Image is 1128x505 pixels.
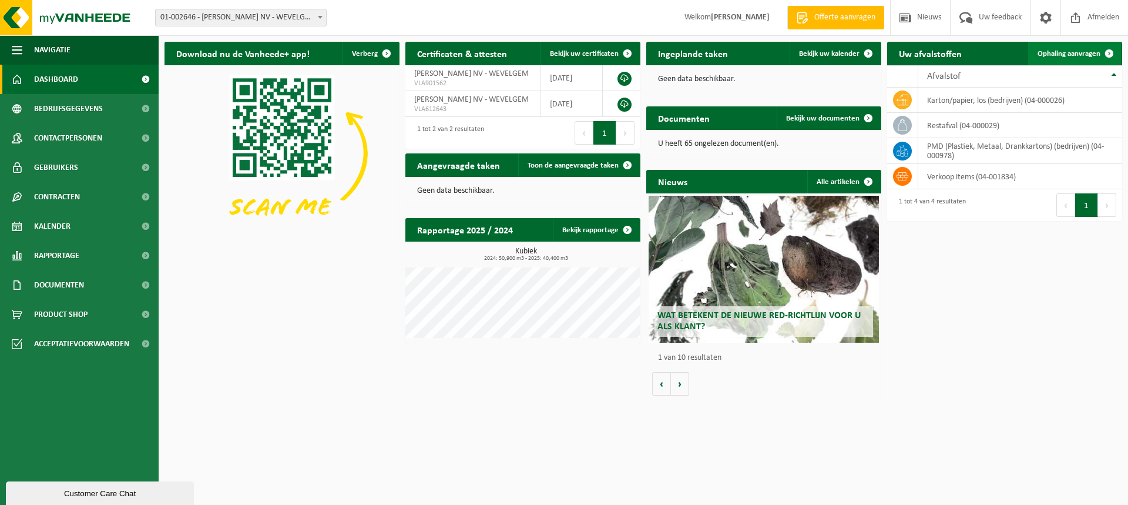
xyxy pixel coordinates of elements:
[657,311,861,332] span: Wat betekent de nieuwe RED-richtlijn voor u als klant?
[405,153,512,176] h2: Aangevraagde taken
[541,65,603,91] td: [DATE]
[811,12,878,24] span: Offerte aanvragen
[649,196,879,343] a: Wat betekent de nieuwe RED-richtlijn voor u als klant?
[411,256,640,262] span: 2024: 50,900 m3 - 2025: 40,400 m3
[550,50,619,58] span: Bekijk uw certificaten
[411,248,640,262] h3: Kubiek
[405,42,519,65] h2: Certificaten & attesten
[918,88,1122,113] td: karton/papier, los (bedrijven) (04-000026)
[34,212,70,241] span: Kalender
[34,94,103,123] span: Bedrijfsgegevens
[1098,193,1116,217] button: Next
[164,65,399,242] img: Download de VHEPlus App
[658,354,875,362] p: 1 van 10 resultaten
[34,241,79,270] span: Rapportage
[414,95,529,104] span: [PERSON_NAME] NV - WEVELGEM
[927,72,961,81] span: Afvalstof
[343,42,398,65] button: Verberg
[711,13,770,22] strong: [PERSON_NAME]
[34,153,78,182] span: Gebruikers
[787,6,884,29] a: Offerte aanvragen
[540,42,639,65] a: Bekijk uw certificaten
[658,140,869,148] p: U heeft 65 ongelezen document(en).
[1028,42,1121,65] a: Ophaling aanvragen
[777,106,880,130] a: Bekijk uw documenten
[34,270,84,300] span: Documenten
[6,479,196,505] iframe: chat widget
[918,164,1122,189] td: verkoop items (04-001834)
[414,105,532,114] span: VLA612643
[34,123,102,153] span: Contactpersonen
[646,170,699,193] h2: Nieuws
[807,170,880,193] a: Alle artikelen
[646,106,721,129] h2: Documenten
[575,121,593,145] button: Previous
[1038,50,1100,58] span: Ophaling aanvragen
[918,138,1122,164] td: PMD (Plastiek, Metaal, Drankkartons) (bedrijven) (04-000978)
[553,218,639,242] a: Bekijk rapportage
[34,35,70,65] span: Navigatie
[34,182,80,212] span: Contracten
[528,162,619,169] span: Toon de aangevraagde taken
[414,79,532,88] span: VLA901562
[786,115,860,122] span: Bekijk uw documenten
[34,65,78,94] span: Dashboard
[799,50,860,58] span: Bekijk uw kalender
[646,42,740,65] h2: Ingeplande taken
[417,187,629,195] p: Geen data beschikbaar.
[164,42,321,65] h2: Download nu de Vanheede+ app!
[671,372,689,396] button: Volgende
[541,91,603,117] td: [DATE]
[34,300,88,329] span: Product Shop
[658,75,869,83] p: Geen data beschikbaar.
[593,121,616,145] button: 1
[155,9,327,26] span: 01-002646 - ALBERT BRILLE NV - WEVELGEM
[352,50,378,58] span: Verberg
[1075,193,1098,217] button: 1
[893,192,966,218] div: 1 tot 4 van 4 resultaten
[1056,193,1075,217] button: Previous
[616,121,634,145] button: Next
[652,372,671,396] button: Vorige
[156,9,326,26] span: 01-002646 - ALBERT BRILLE NV - WEVELGEM
[411,120,484,146] div: 1 tot 2 van 2 resultaten
[34,329,129,359] span: Acceptatievoorwaarden
[405,218,525,241] h2: Rapportage 2025 / 2024
[414,69,529,78] span: [PERSON_NAME] NV - WEVELGEM
[790,42,880,65] a: Bekijk uw kalender
[887,42,973,65] h2: Uw afvalstoffen
[918,113,1122,138] td: restafval (04-000029)
[518,153,639,177] a: Toon de aangevraagde taken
